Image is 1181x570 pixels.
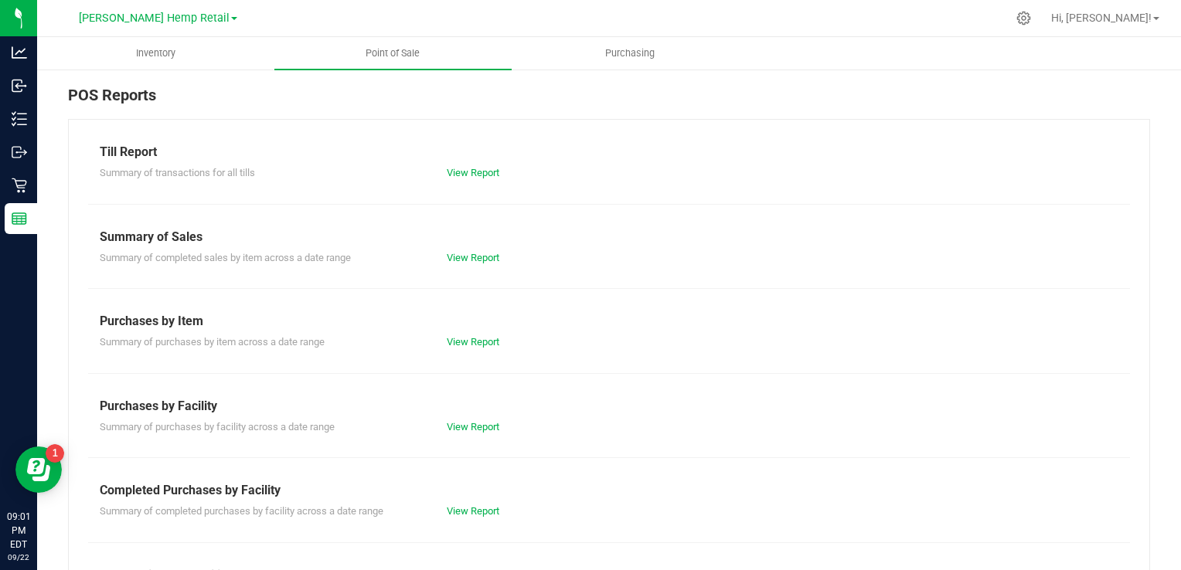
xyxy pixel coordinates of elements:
span: Summary of completed purchases by facility across a date range [100,505,383,517]
a: View Report [447,505,499,517]
a: View Report [447,421,499,433]
a: View Report [447,252,499,263]
inline-svg: Outbound [12,144,27,160]
p: 09/22 [7,551,30,563]
span: Summary of completed sales by item across a date range [100,252,351,263]
inline-svg: Inventory [12,111,27,127]
span: Hi, [PERSON_NAME]! [1051,12,1152,24]
inline-svg: Analytics [12,45,27,60]
iframe: Resource center unread badge [46,444,64,463]
inline-svg: Inbound [12,78,27,93]
span: Purchasing [584,46,676,60]
a: View Report [447,167,499,178]
span: [PERSON_NAME] Hemp Retail [79,12,230,25]
div: Till Report [100,143,1118,161]
span: Summary of transactions for all tills [100,167,255,178]
span: Summary of purchases by facility across a date range [100,421,335,433]
a: Purchasing [512,37,749,70]
a: View Report [447,336,499,348]
div: Completed Purchases by Facility [100,481,1118,500]
div: Purchases by Facility [100,397,1118,416]
div: Purchases by Item [100,312,1118,331]
p: 09:01 PM EDT [7,510,30,551]
div: POS Reports [68,83,1150,119]
a: Point of Sale [274,37,512,70]
span: Inventory [115,46,196,60]
div: Manage settings [1014,11,1033,25]
div: Summary of Sales [100,228,1118,246]
inline-svg: Retail [12,178,27,193]
a: Inventory [37,37,274,70]
span: Point of Sale [345,46,441,60]
iframe: Resource center [15,446,62,493]
span: Summary of purchases by item across a date range [100,336,325,348]
inline-svg: Reports [12,211,27,226]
